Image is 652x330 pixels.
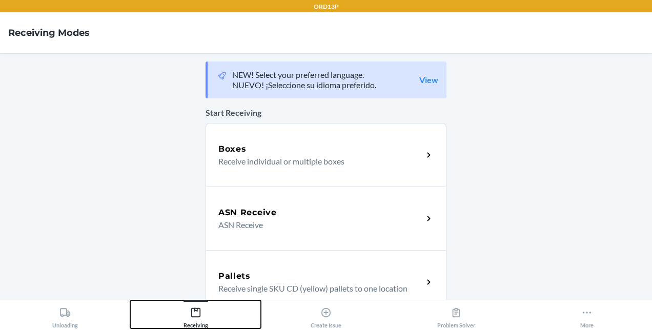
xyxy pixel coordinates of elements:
[218,219,415,231] p: ASN Receive
[311,303,341,328] div: Create Issue
[522,300,652,328] button: More
[206,250,446,314] a: PalletsReceive single SKU CD (yellow) pallets to one location
[184,303,208,328] div: Receiving
[419,75,438,85] a: View
[314,2,339,11] p: ORD13P
[206,187,446,250] a: ASN ReceiveASN Receive
[580,303,594,328] div: More
[232,70,376,80] p: NEW! Select your preferred language.
[218,143,247,155] h5: Boxes
[218,207,277,219] h5: ASN Receive
[206,107,446,119] p: Start Receiving
[130,300,260,328] button: Receiving
[52,303,78,328] div: Unloading
[218,270,251,282] h5: Pallets
[206,123,446,187] a: BoxesReceive individual or multiple boxes
[218,155,415,168] p: Receive individual or multiple boxes
[232,80,376,90] p: NUEVO! ¡Seleccione su idioma preferido.
[261,300,391,328] button: Create Issue
[391,300,521,328] button: Problem Solver
[437,303,475,328] div: Problem Solver
[218,282,415,295] p: Receive single SKU CD (yellow) pallets to one location
[8,26,90,39] h4: Receiving Modes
